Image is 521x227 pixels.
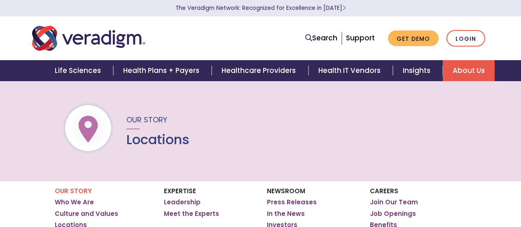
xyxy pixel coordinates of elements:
a: Login [446,30,485,47]
a: Life Sciences [45,60,113,81]
a: Press Releases [267,198,317,206]
a: The Veradigm Network: Recognized for Excellence in [DATE]Learn More [175,4,346,12]
span: Learn More [342,4,346,12]
a: Leadership [164,198,201,206]
a: Support [346,33,375,43]
a: Health IT Vendors [308,60,393,81]
a: Healthcare Providers [212,60,308,81]
a: Get Demo [388,30,439,47]
a: Job Openings [370,210,416,218]
a: Join Our Team [370,198,418,206]
a: Meet the Experts [164,210,219,218]
span: Our Story [126,115,167,125]
h1: Locations [126,132,189,147]
a: Insights [393,60,443,81]
a: Culture and Values [55,210,118,218]
a: Health Plans + Payers [113,60,212,81]
a: About Us [443,60,495,81]
a: In the News [267,210,305,218]
a: Who We Are [55,198,94,206]
a: Search [305,33,337,44]
img: Veradigm logo [32,25,145,52]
